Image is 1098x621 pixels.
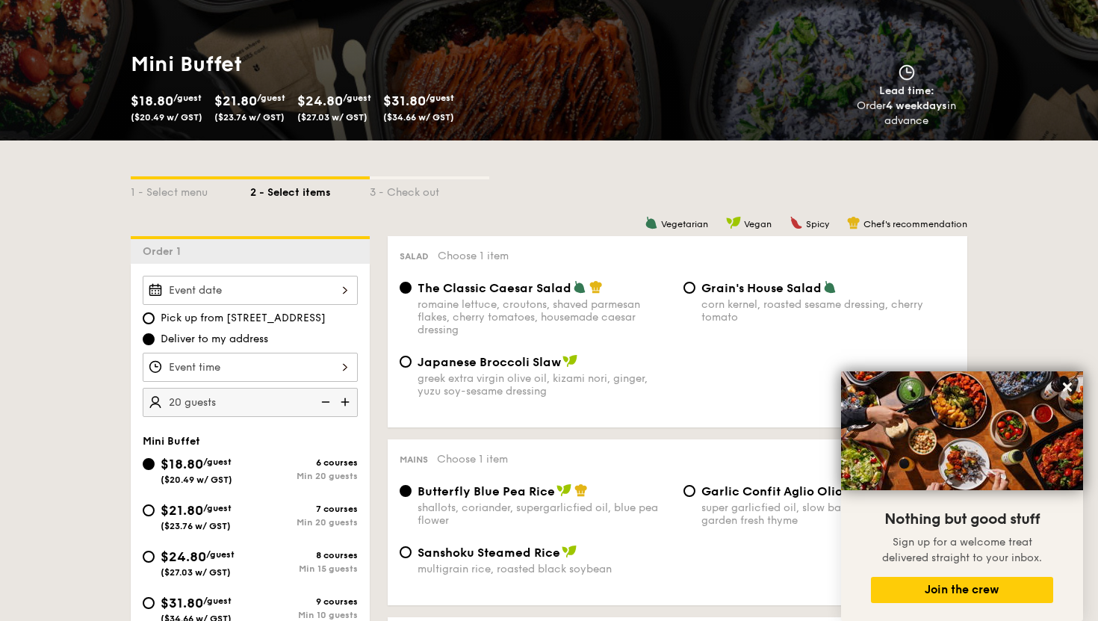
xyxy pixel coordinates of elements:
[882,536,1042,564] span: Sign up for a welcome treat delivered straight to your inbox.
[418,484,555,498] span: Butterfly Blue Pea Rice
[161,549,206,565] span: $24.80
[896,64,918,81] img: icon-clock.2db775ea.svg
[574,483,588,497] img: icon-chef-hat.a58ddaea.svg
[250,179,370,200] div: 2 - Select items
[161,502,203,519] span: $21.80
[297,93,343,109] span: $24.80
[203,596,232,606] span: /guest
[418,355,561,369] span: Japanese Broccoli Slaw
[131,179,250,200] div: 1 - Select menu
[438,250,509,262] span: Choose 1 item
[418,546,560,560] span: Sanshoku Steamed Rice
[1055,375,1079,399] button: Close
[250,563,358,574] div: Min 15 guests
[250,610,358,620] div: Min 10 guests
[884,510,1040,528] span: Nothing but good stuff
[383,112,454,123] span: ($34.66 w/ GST)
[143,353,358,382] input: Event time
[297,112,367,123] span: ($27.03 w/ GST)
[879,84,934,97] span: Lead time:
[562,354,577,368] img: icon-vegan.f8ff3823.svg
[131,51,543,78] h1: Mini Buffet
[562,545,577,558] img: icon-vegan.f8ff3823.svg
[161,595,203,611] span: $31.80
[335,388,358,416] img: icon-add.58712e84.svg
[573,280,586,294] img: icon-vegetarian.fe4039eb.svg
[886,99,947,112] strong: 4 weekdays
[161,475,232,485] span: ($20.49 w/ GST)
[250,596,358,607] div: 9 courses
[683,282,695,294] input: Grain's House Saladcorn kernel, roasted sesame dressing, cherry tomato
[250,517,358,528] div: Min 20 guests
[131,93,173,109] span: $18.80
[806,219,829,229] span: Spicy
[426,93,454,103] span: /guest
[400,546,412,558] input: Sanshoku Steamed Ricemultigrain rice, roasted black soybean
[143,312,155,324] input: Pick up from [STREET_ADDRESS]
[701,298,955,324] div: corn kernel, roasted sesame dressing, cherry tomato
[744,219,772,229] span: Vegan
[143,551,155,563] input: $24.80/guest($27.03 w/ GST)8 coursesMin 15 guests
[726,216,741,229] img: icon-vegan.f8ff3823.svg
[437,453,508,466] span: Choose 1 item
[143,245,187,258] span: Order 1
[370,179,489,200] div: 3 - Check out
[161,567,231,578] span: ($27.03 w/ GST)
[383,93,426,109] span: $31.80
[250,457,358,468] div: 6 courses
[250,471,358,481] div: Min 20 guests
[701,501,955,527] div: super garlicfied oil, slow baked cherry tomatoes, garden fresh thyme
[661,219,708,229] span: Vegetarian
[418,298,671,336] div: romaine lettuce, croutons, shaved parmesan flakes, cherry tomatoes, housemade caesar dressing
[400,454,428,465] span: Mains
[214,112,285,123] span: ($23.76 w/ GST)
[400,485,412,497] input: Butterfly Blue Pea Riceshallots, coriander, supergarlicfied oil, blue pea flower
[400,356,412,368] input: Japanese Broccoli Slawgreek extra virgin olive oil, kizami nori, ginger, yuzu soy-sesame dressing
[143,597,155,609] input: $31.80/guest($34.66 w/ GST)9 coursesMin 10 guests
[143,458,155,470] input: $18.80/guest($20.49 w/ GST)6 coursesMin 20 guests
[790,216,803,229] img: icon-spicy.37a8142b.svg
[143,276,358,305] input: Event date
[143,388,358,417] input: Number of guests
[257,93,285,103] span: /guest
[131,112,202,123] span: ($20.49 w/ GST)
[250,504,358,514] div: 7 courses
[250,550,358,560] div: 8 courses
[701,281,822,295] span: Grain's House Salad
[556,483,571,497] img: icon-vegan.f8ff3823.svg
[143,333,155,345] input: Deliver to my address
[161,332,268,347] span: Deliver to my address
[313,388,335,416] img: icon-reduce.1d2dbef1.svg
[214,93,257,109] span: $21.80
[645,216,658,229] img: icon-vegetarian.fe4039eb.svg
[840,99,973,129] div: Order in advance
[143,504,155,516] input: $21.80/guest($23.76 w/ GST)7 coursesMin 20 guests
[400,251,429,262] span: Salad
[173,93,202,103] span: /guest
[418,372,671,398] div: greek extra virgin olive oil, kizami nori, ginger, yuzu soy-sesame dressing
[161,456,203,472] span: $18.80
[400,282,412,294] input: The Classic Caesar Saladromaine lettuce, croutons, shaved parmesan flakes, cherry tomatoes, house...
[701,484,843,498] span: Garlic Confit Aglio Olio
[871,577,1053,603] button: Join the crew
[206,549,235,560] span: /guest
[847,216,860,229] img: icon-chef-hat.a58ddaea.svg
[841,371,1083,490] img: DSC07876-Edit02-Large.jpeg
[161,311,326,326] span: Pick up from [STREET_ADDRESS]
[418,281,571,295] span: The Classic Caesar Salad
[143,435,200,448] span: Mini Buffet
[418,501,671,527] div: shallots, coriander, supergarlicfied oil, blue pea flower
[863,219,967,229] span: Chef's recommendation
[161,521,231,531] span: ($23.76 w/ GST)
[203,457,232,467] span: /guest
[203,503,232,513] span: /guest
[683,485,695,497] input: Garlic Confit Aglio Oliosuper garlicfied oil, slow baked cherry tomatoes, garden fresh thyme
[823,280,837,294] img: icon-vegetarian.fe4039eb.svg
[343,93,371,103] span: /guest
[418,563,671,575] div: multigrain rice, roasted black soybean
[589,280,603,294] img: icon-chef-hat.a58ddaea.svg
